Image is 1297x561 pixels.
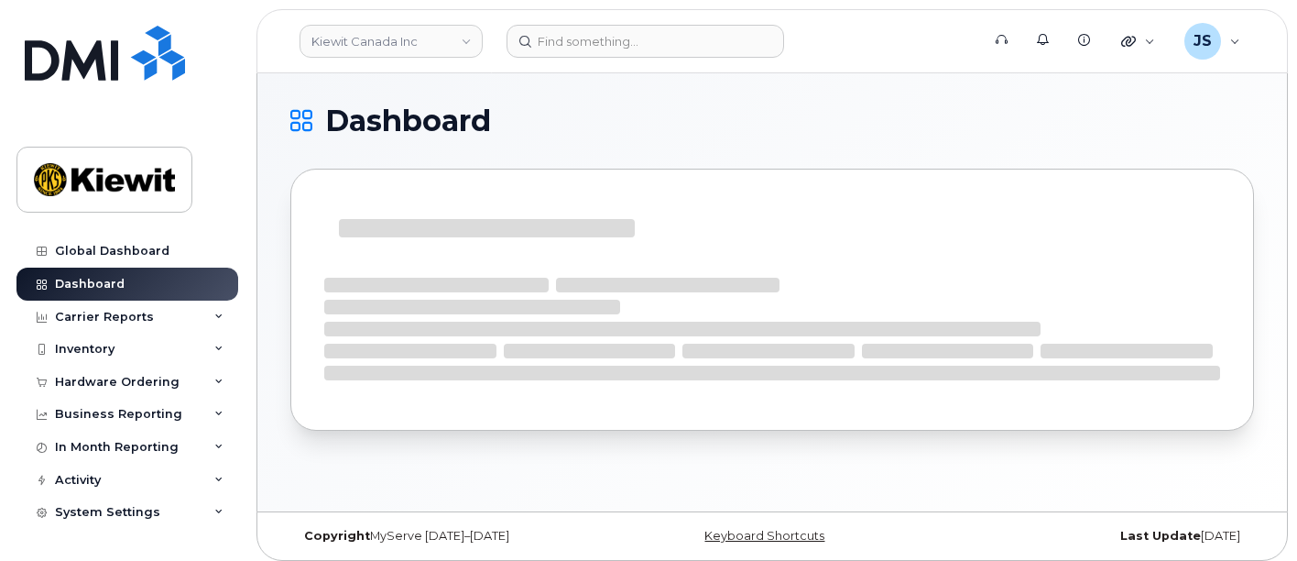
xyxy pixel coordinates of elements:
[1120,529,1201,543] strong: Last Update
[290,529,612,544] div: MyServe [DATE]–[DATE]
[932,529,1254,544] div: [DATE]
[304,529,370,543] strong: Copyright
[325,107,491,135] span: Dashboard
[704,529,824,543] a: Keyboard Shortcuts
